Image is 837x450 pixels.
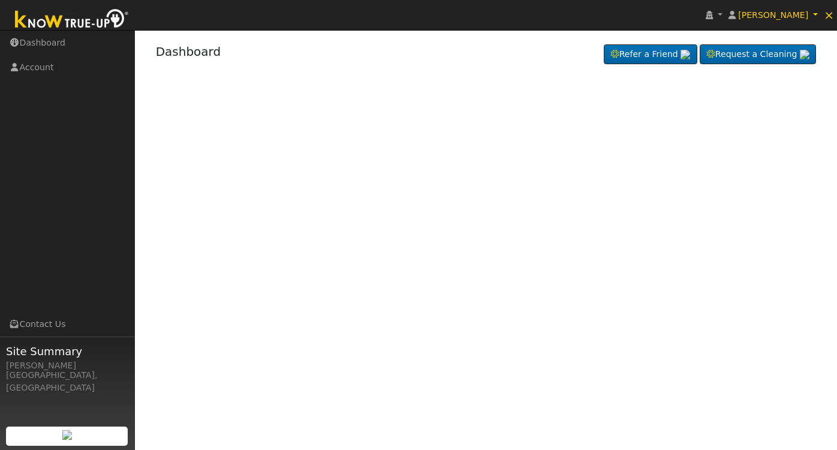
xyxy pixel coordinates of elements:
img: retrieve [62,430,72,440]
a: Dashboard [156,44,221,59]
div: [GEOGRAPHIC_DATA], [GEOGRAPHIC_DATA] [6,369,128,394]
span: Site Summary [6,343,128,359]
a: Refer a Friend [604,44,697,65]
img: Know True-Up [9,7,135,34]
div: [PERSON_NAME] [6,359,128,372]
span: [PERSON_NAME] [738,10,808,20]
span: × [824,8,834,22]
img: retrieve [681,50,690,59]
img: retrieve [800,50,809,59]
a: Request a Cleaning [700,44,816,65]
